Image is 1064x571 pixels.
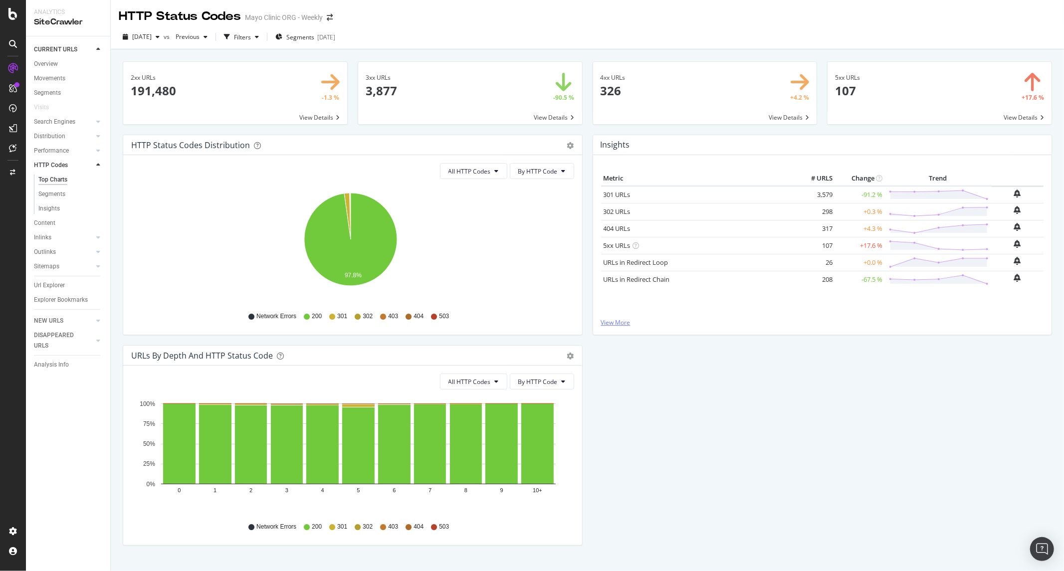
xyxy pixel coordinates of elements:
div: Top Charts [38,175,67,185]
button: Segments[DATE] [271,29,339,45]
div: Movements [34,73,65,84]
td: +0.0 % [835,254,885,271]
div: Url Explorer [34,280,65,291]
a: Inlinks [34,232,93,243]
th: Change [835,171,885,186]
svg: A chart. [131,187,570,303]
div: DISAPPEARED URLS [34,330,84,351]
div: HTTP Codes [34,160,68,171]
span: All HTTP Codes [448,167,491,176]
a: Insights [38,203,103,214]
div: bell-plus [1014,206,1021,214]
div: Analytics [34,8,102,16]
span: 302 [363,312,373,321]
div: Outlinks [34,247,56,257]
div: Distribution [34,131,65,142]
text: 2 [249,488,252,494]
div: gear [567,353,574,360]
a: Top Charts [38,175,103,185]
a: Overview [34,59,103,69]
div: bell-plus [1014,274,1021,282]
div: Analysis Info [34,360,69,370]
div: Search Engines [34,117,75,127]
div: gear [567,142,574,149]
td: -67.5 % [835,271,885,288]
div: bell-plus [1014,257,1021,265]
div: bell-plus [1014,223,1021,231]
span: By HTTP Code [518,167,558,176]
span: 301 [337,523,347,531]
td: 107 [795,237,835,254]
text: 9 [500,488,503,494]
text: 1 [213,488,216,494]
text: 25% [143,461,155,468]
a: Segments [38,189,103,199]
text: 0% [147,481,156,488]
a: Segments [34,88,103,98]
a: HTTP Codes [34,160,93,171]
a: Content [34,218,103,228]
button: All HTTP Codes [440,163,507,179]
button: Filters [220,29,263,45]
text: 4 [321,488,324,494]
td: -91.2 % [835,186,885,203]
div: NEW URLS [34,316,63,326]
span: 403 [388,312,398,321]
span: 503 [439,523,449,531]
div: Sitemaps [34,261,59,272]
div: URLs by Depth and HTTP Status Code [131,351,273,361]
span: 302 [363,523,373,531]
span: vs [164,32,172,41]
div: SiteCrawler [34,16,102,28]
a: Distribution [34,131,93,142]
span: 200 [312,312,322,321]
a: Movements [34,73,103,84]
a: URLs in Redirect Loop [604,258,668,267]
span: Network Errors [256,312,296,321]
td: 208 [795,271,835,288]
h4: Insights [601,138,630,152]
div: Visits [34,102,49,113]
div: Explorer Bookmarks [34,295,88,305]
a: Analysis Info [34,360,103,370]
a: 404 URLs [604,224,631,233]
button: All HTTP Codes [440,374,507,389]
text: 97.8% [345,272,362,279]
span: 301 [337,312,347,321]
a: Url Explorer [34,280,103,291]
div: arrow-right-arrow-left [327,14,333,21]
td: 3,579 [795,186,835,203]
svg: A chart. [131,397,570,513]
div: Segments [38,189,65,199]
text: 50% [143,440,155,447]
th: # URLS [795,171,835,186]
a: Explorer Bookmarks [34,295,103,305]
td: 317 [795,220,835,237]
text: 0 [178,488,181,494]
div: CURRENT URLS [34,44,77,55]
text: 7 [428,488,431,494]
td: 298 [795,203,835,220]
a: DISAPPEARED URLS [34,330,93,351]
div: Content [34,218,55,228]
td: +0.3 % [835,203,885,220]
a: URLs in Redirect Chain [604,275,670,284]
div: Inlinks [34,232,51,243]
a: Performance [34,146,93,156]
td: 26 [795,254,835,271]
a: 5xx URLs [604,241,631,250]
text: 5 [357,488,360,494]
a: NEW URLS [34,316,93,326]
div: HTTP Status Codes Distribution [131,140,250,150]
div: [DATE] [317,33,335,41]
text: 75% [143,420,155,427]
div: bell-plus [1014,240,1021,248]
div: HTTP Status Codes [119,8,241,25]
span: By HTTP Code [518,378,558,386]
span: All HTTP Codes [448,378,491,386]
th: Trend [885,171,991,186]
th: Metric [601,171,796,186]
a: 302 URLs [604,207,631,216]
div: Filters [234,33,251,41]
